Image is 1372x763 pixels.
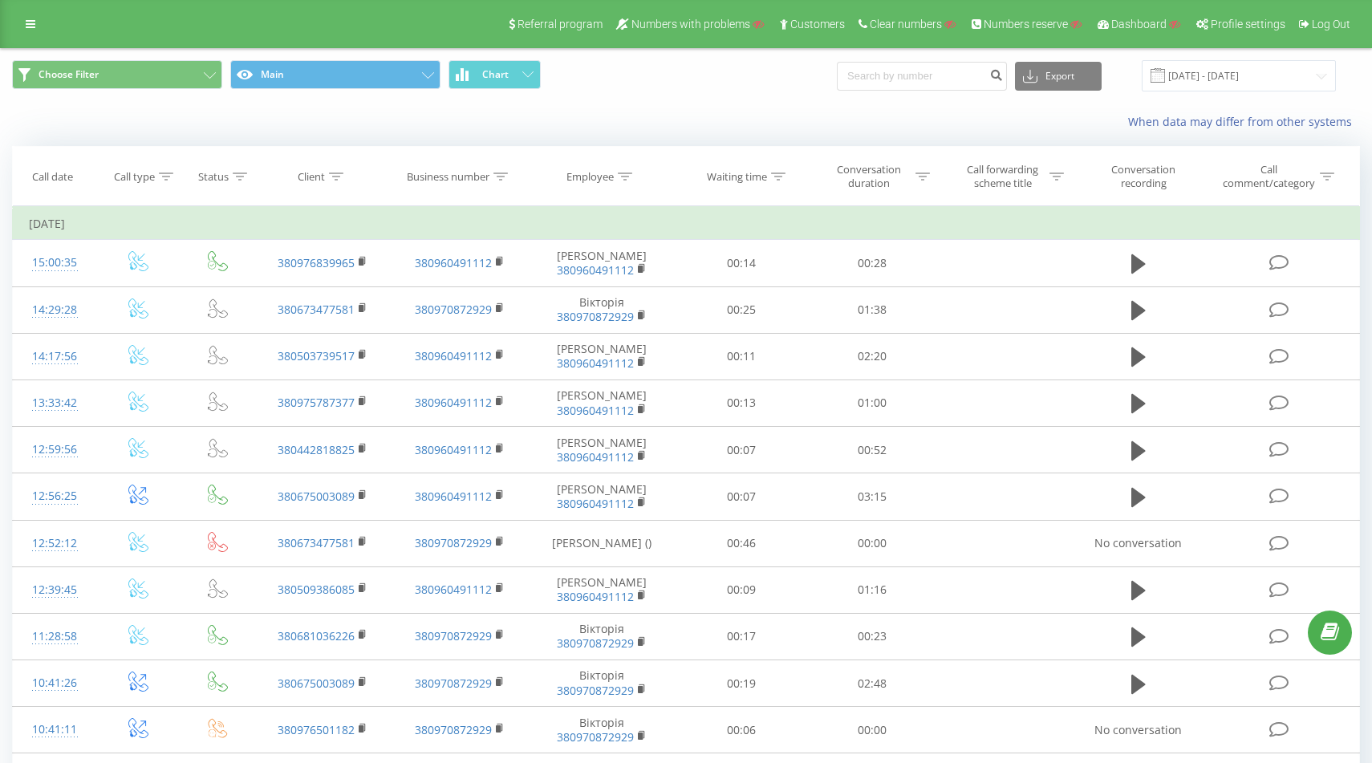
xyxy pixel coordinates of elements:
td: 01:38 [807,286,939,333]
a: When data may differ from other systems [1128,114,1360,129]
td: [PERSON_NAME] [528,333,676,379]
a: 380970872929 [557,309,634,324]
div: 12:52:12 [29,528,80,559]
div: 11:28:58 [29,621,80,652]
span: Customers [790,18,845,30]
a: 380442818825 [278,442,355,457]
td: [PERSON_NAME] [528,379,676,426]
a: 380960491112 [557,403,634,418]
a: 380681036226 [278,628,355,643]
td: [DATE] [13,208,1360,240]
div: 12:39:45 [29,574,80,606]
td: 02:20 [807,333,939,379]
a: 380675003089 [278,489,355,504]
td: [PERSON_NAME] [528,566,676,613]
td: 01:00 [807,379,939,426]
span: Dashboard [1111,18,1167,30]
button: Main [230,60,440,89]
div: Conversation duration [826,163,911,190]
a: 380970872929 [557,635,634,651]
td: [PERSON_NAME] () [528,520,676,566]
span: No conversation [1094,722,1182,737]
a: 380960491112 [415,395,492,410]
td: 00:06 [676,707,807,753]
span: Log Out [1312,18,1350,30]
td: 00:25 [676,286,807,333]
a: 380960491112 [557,589,634,604]
td: 00:28 [807,240,939,286]
a: 380960491112 [415,442,492,457]
span: Chart [482,69,509,80]
div: Call date [32,170,73,184]
td: 00:14 [676,240,807,286]
a: 380970872929 [415,676,492,691]
div: 10:41:26 [29,668,80,699]
div: 15:00:35 [29,247,80,278]
a: 380675003089 [278,676,355,691]
span: No conversation [1094,535,1182,550]
td: 00:17 [676,613,807,660]
a: 380960491112 [557,496,634,511]
a: 380970872929 [557,683,634,698]
td: 01:16 [807,566,939,613]
div: Call comment/category [1222,163,1316,190]
td: 00:09 [676,566,807,613]
a: 380960491112 [557,449,634,465]
button: Export [1015,62,1102,91]
a: 380673477581 [278,535,355,550]
td: Вікторія [528,286,676,333]
td: 03:15 [807,473,939,520]
a: 380970872929 [415,628,492,643]
div: Status [198,170,229,184]
td: [PERSON_NAME] [528,473,676,520]
span: Choose Filter [39,68,99,81]
button: Chart [449,60,541,89]
span: Profile settings [1211,18,1285,30]
a: 380960491112 [415,348,492,363]
td: Вікторія [528,613,676,660]
span: Referral program [518,18,603,30]
div: 12:59:56 [29,434,80,465]
span: Clear numbers [870,18,942,30]
div: Conversation recording [1091,163,1195,190]
div: 12:56:25 [29,481,80,512]
td: 00:11 [676,333,807,379]
a: 380960491112 [415,255,492,270]
td: [PERSON_NAME] [528,427,676,473]
div: Business number [407,170,489,184]
span: Numbers reserve [984,18,1068,30]
div: 13:33:42 [29,388,80,419]
span: Numbers with problems [631,18,750,30]
div: 10:41:11 [29,714,80,745]
td: 00:07 [676,427,807,473]
a: 380970872929 [557,729,634,745]
div: 14:17:56 [29,341,80,372]
td: 00:07 [676,473,807,520]
a: 380960491112 [557,355,634,371]
td: 00:19 [676,660,807,707]
a: 380970872929 [415,535,492,550]
a: 380509386085 [278,582,355,597]
td: [PERSON_NAME] [528,240,676,286]
div: Call type [114,170,155,184]
button: Choose Filter [12,60,222,89]
td: 00:13 [676,379,807,426]
a: 380960491112 [557,262,634,278]
input: Search by number [837,62,1007,91]
div: Waiting time [707,170,767,184]
div: 14:29:28 [29,294,80,326]
div: Call forwarding scheme title [960,163,1045,190]
div: Client [298,170,325,184]
td: Вікторія [528,660,676,707]
a: 380960491112 [415,489,492,504]
a: 380970872929 [415,302,492,317]
td: 02:48 [807,660,939,707]
a: 380960491112 [415,582,492,597]
a: 380976501182 [278,722,355,737]
td: 00:00 [807,707,939,753]
td: 00:23 [807,613,939,660]
td: 00:00 [807,520,939,566]
a: 380976839965 [278,255,355,270]
td: Вікторія [528,707,676,753]
a: 380503739517 [278,348,355,363]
